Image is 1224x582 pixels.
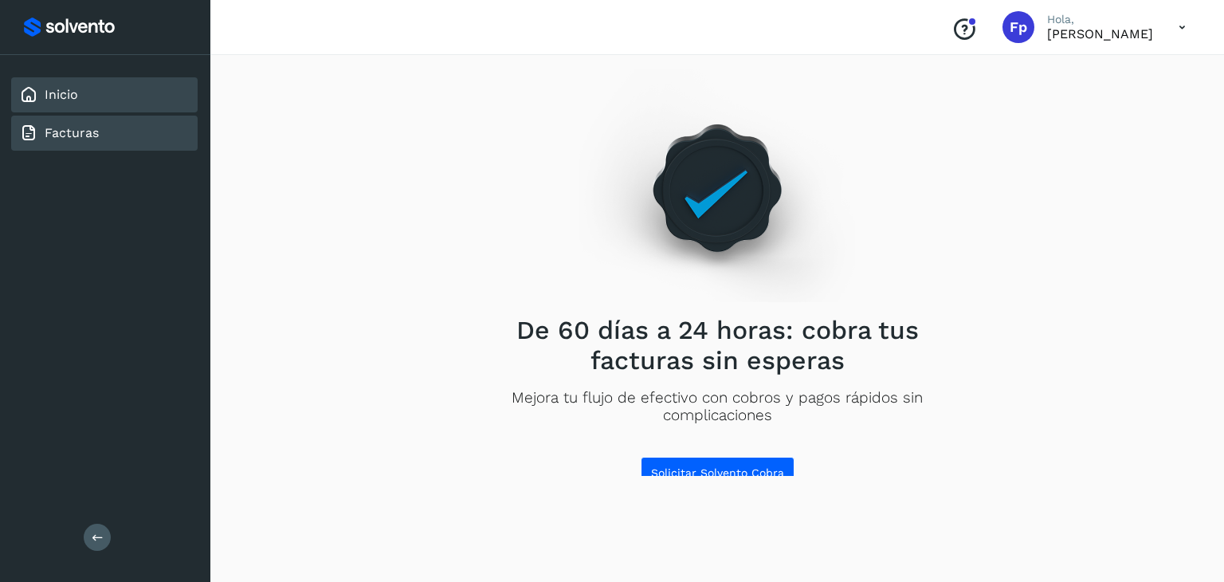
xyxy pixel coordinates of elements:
[651,467,784,478] span: Solicitar Solvento Cobra
[1047,13,1153,26] p: Hola,
[641,457,794,489] button: Solicitar Solvento Cobra
[490,389,944,426] p: Mejora tu flujo de efectivo con cobros y pagos rápidos sin complicaciones
[1047,26,1153,41] p: Francisco placido Cantu
[11,116,198,151] div: Facturas
[490,315,944,376] h2: De 60 días a 24 horas: cobra tus facturas sin esperas
[11,77,198,112] div: Inicio
[579,69,855,302] img: Empty state image
[45,87,78,102] a: Inicio
[45,125,99,140] a: Facturas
